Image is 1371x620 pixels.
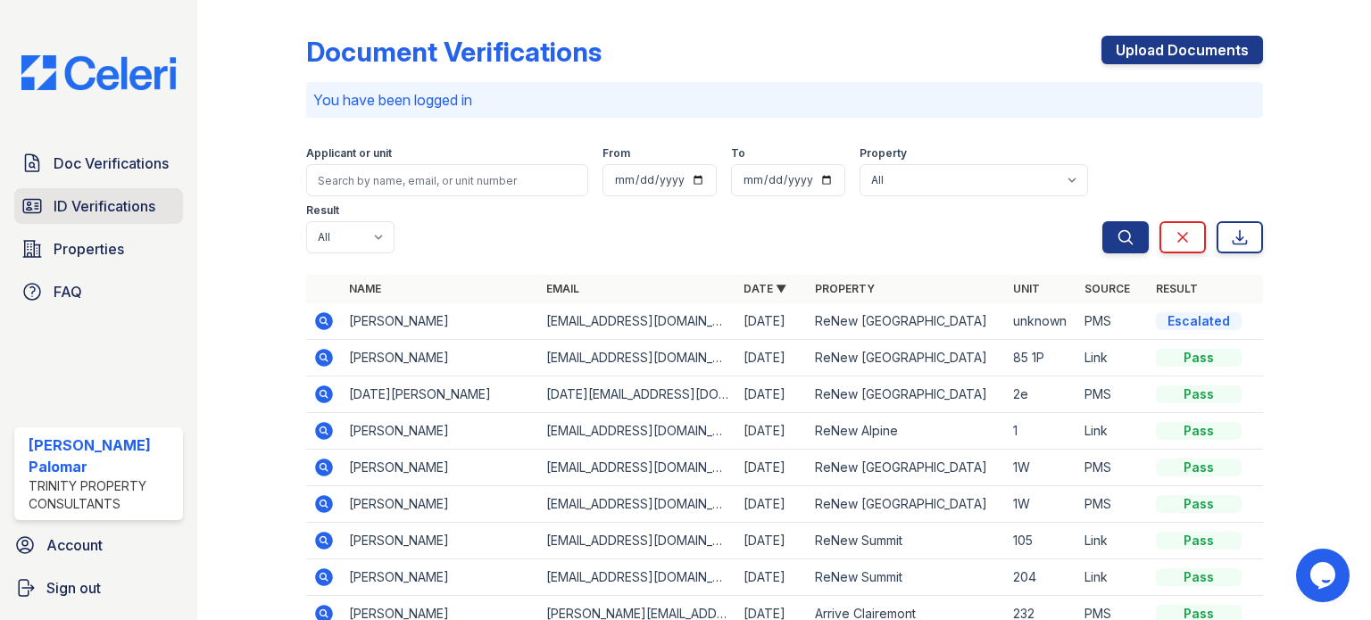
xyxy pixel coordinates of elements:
td: ReNew [GEOGRAPHIC_DATA] [808,486,1005,523]
td: [PERSON_NAME] [342,413,539,450]
a: Upload Documents [1101,36,1263,64]
div: Pass [1156,532,1242,550]
td: [DATE] [736,376,808,413]
div: Trinity Property Consultants [29,477,176,513]
td: [PERSON_NAME] [342,559,539,596]
div: Escalated [1156,312,1242,330]
td: [PERSON_NAME] [342,303,539,340]
td: PMS [1077,450,1149,486]
div: [PERSON_NAME] Palomar [29,434,176,477]
td: 85 1P [1006,340,1077,376]
a: Account [7,527,190,563]
td: [EMAIL_ADDRESS][DOMAIN_NAME] [539,450,736,486]
td: ReNew [GEOGRAPHIC_DATA] [808,450,1005,486]
td: ReNew Alpine [808,413,1005,450]
a: Property [815,282,875,295]
label: To [731,146,745,161]
div: Document Verifications [306,36,602,68]
div: Pass [1156,568,1242,586]
td: 1W [1006,486,1077,523]
a: FAQ [14,274,183,310]
div: Pass [1156,422,1242,440]
td: [DATE] [736,413,808,450]
a: Doc Verifications [14,145,183,181]
a: ID Verifications [14,188,183,224]
div: Pass [1156,495,1242,513]
td: [PERSON_NAME] [342,523,539,559]
span: Properties [54,238,124,260]
label: Applicant or unit [306,146,392,161]
td: ReNew [GEOGRAPHIC_DATA] [808,376,1005,413]
span: Doc Verifications [54,153,169,174]
a: Result [1156,282,1198,295]
td: [DATE][EMAIL_ADDRESS][DOMAIN_NAME] [539,376,736,413]
td: PMS [1077,303,1149,340]
td: [DATE] [736,303,808,340]
td: [EMAIL_ADDRESS][DOMAIN_NAME] [539,340,736,376]
td: Link [1077,523,1149,559]
td: ReNew Summit [808,523,1005,559]
td: [EMAIL_ADDRESS][DOMAIN_NAME] [539,486,736,523]
a: Source [1084,282,1130,295]
td: 1W [1006,450,1077,486]
div: Pass [1156,385,1242,403]
label: Result [306,203,339,218]
td: [PERSON_NAME] [342,486,539,523]
td: 2e [1006,376,1077,413]
td: [DATE] [736,523,808,559]
td: ReNew Summit [808,559,1005,596]
td: ReNew [GEOGRAPHIC_DATA] [808,303,1005,340]
td: [DATE] [736,559,808,596]
a: Unit [1013,282,1040,295]
a: Name [349,282,381,295]
td: Link [1077,413,1149,450]
td: 105 [1006,523,1077,559]
span: ID Verifications [54,195,155,217]
td: unknown [1006,303,1077,340]
td: [EMAIL_ADDRESS][DOMAIN_NAME] [539,559,736,596]
td: [PERSON_NAME] [342,340,539,376]
label: Property [860,146,907,161]
td: 1 [1006,413,1077,450]
a: Properties [14,231,183,267]
td: [DATE] [736,340,808,376]
td: [EMAIL_ADDRESS][DOMAIN_NAME] [539,413,736,450]
p: You have been logged in [313,89,1256,111]
td: [DATE][PERSON_NAME] [342,376,539,413]
label: From [602,146,630,161]
img: CE_Logo_Blue-a8612792a0a2168367f1c8372b55b34899dd931a85d93a1a3d3e32e68fde9ad4.png [7,55,190,90]
iframe: chat widget [1296,549,1353,602]
span: Account [46,534,103,556]
div: Pass [1156,349,1242,367]
td: [EMAIL_ADDRESS][DOMAIN_NAME] [539,523,736,559]
td: [DATE] [736,450,808,486]
span: Sign out [46,577,101,599]
div: Pass [1156,459,1242,476]
td: PMS [1077,376,1149,413]
td: ReNew [GEOGRAPHIC_DATA] [808,340,1005,376]
td: [PERSON_NAME] [342,450,539,486]
a: Email [546,282,579,295]
td: PMS [1077,486,1149,523]
span: FAQ [54,281,82,302]
td: [DATE] [736,486,808,523]
td: Link [1077,559,1149,596]
a: Sign out [7,570,190,606]
input: Search by name, email, or unit number [306,164,588,196]
td: [EMAIL_ADDRESS][DOMAIN_NAME] [539,303,736,340]
td: Link [1077,340,1149,376]
td: 204 [1006,559,1077,596]
a: Date ▼ [744,282,786,295]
